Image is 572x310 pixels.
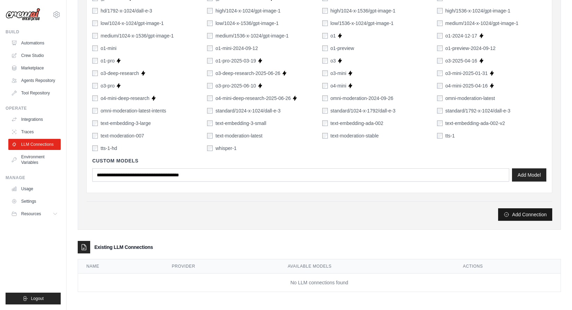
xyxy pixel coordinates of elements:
input: o1-pro [92,58,98,64]
input: o3-pro-2025-06-10 [207,83,213,89]
input: o1-2024-12-17 [437,33,443,39]
a: Agents Repository [8,75,61,86]
label: o3-mini [331,70,347,77]
input: standard/1024-x-1024/dall-e-3 [207,108,213,114]
label: text-moderation-stable [331,132,379,139]
label: text-embedding-3-large [101,120,151,127]
label: high/1024-x-1536/gpt-image-1 [331,7,396,14]
label: o3-deep-research-2025-06-26 [215,70,280,77]
input: o4-mini-deep-research [92,95,98,101]
label: text-embedding-3-small [215,120,266,127]
label: o3-2025-04-16 [445,57,477,64]
label: o1 [331,32,336,39]
label: o4-mini-2025-04-16 [445,82,488,89]
input: low/1024-x-1536/gpt-image-1 [207,20,213,26]
a: Automations [8,37,61,49]
input: o3-deep-research [92,70,98,76]
input: omni-moderation-latest [437,95,443,101]
input: text-embedding-ada-002 [322,120,328,126]
label: medium/1536-x-1024/gpt-image-1 [215,32,289,39]
label: text-embedding-ada-002-v2 [445,120,505,127]
th: Available Models [279,259,454,274]
input: medium/1024-x-1024/gpt-image-1 [437,20,443,26]
label: o4-mini [331,82,347,89]
button: Add Model [512,168,546,182]
label: low/1536-x-1024/gpt-image-1 [331,20,394,27]
label: standard/1024-x-1024/dall-e-3 [215,107,281,114]
input: o3-mini-2025-01-31 [437,70,443,76]
a: Traces [8,126,61,137]
label: o4-mini-deep-research-2025-06-26 [215,95,291,102]
label: text-embedding-ada-002 [331,120,384,127]
td: No LLM connections found [78,274,561,292]
input: o3-pro [92,83,98,89]
input: o3 [322,58,328,64]
th: Provider [163,259,279,274]
label: o3 [331,57,336,64]
label: text-moderation-007 [101,132,144,139]
input: o1-mini [92,45,98,51]
label: text-moderation-latest [215,132,262,139]
input: o1-preview [322,45,328,51]
input: omni-moderation-latest-intents [92,108,98,114]
label: medium/1024-x-1024/gpt-image-1 [445,20,519,27]
div: Operate [6,106,61,111]
input: o1-pro-2025-03-19 [207,58,213,64]
label: omni-moderation-latest-intents [101,107,166,114]
label: o1-preview-2024-09-12 [445,45,496,52]
input: o4-mini-2025-04-16 [437,83,443,89]
input: text-moderation-latest [207,133,213,139]
label: high/1024-x-1024/gpt-image-1 [215,7,281,14]
a: Integrations [8,114,61,125]
input: medium/1024-x-1536/gpt-image-1 [92,33,98,39]
input: high/1024-x-1024/gpt-image-1 [207,8,213,14]
label: o4-mini-deep-research [101,95,150,102]
input: o1-preview-2024-09-12 [437,45,443,51]
label: o1-2024-12-17 [445,32,477,39]
label: o1-mini [101,45,117,52]
input: tts-1 [437,133,443,139]
label: o3-deep-research [101,70,139,77]
label: low/1024-x-1536/gpt-image-1 [215,20,279,27]
a: Usage [8,183,61,194]
input: o1-mini-2024-09-12 [207,45,213,51]
label: omni-moderation-latest [445,95,495,102]
label: tts-1 [445,132,455,139]
a: Crew Studio [8,50,61,61]
input: text-embedding-3-large [92,120,98,126]
label: o1-preview [331,45,354,52]
input: whisper-1 [207,145,213,151]
label: omni-moderation-2024-09-26 [331,95,393,102]
a: Environment Variables [8,151,61,168]
input: o3-2025-04-16 [437,58,443,64]
input: o1 [322,33,328,39]
input: text-embedding-3-small [207,120,213,126]
button: Add Connection [498,208,552,221]
span: Logout [31,296,44,301]
th: Actions [455,259,561,274]
label: o1-mini-2024-09-12 [215,45,258,52]
input: text-embedding-ada-002-v2 [437,120,443,126]
input: high/1024-x-1536/gpt-image-1 [322,8,328,14]
h4: Custom Models [92,157,546,164]
input: hd/1792-x-1024/dall-e-3 [92,8,98,14]
div: Build [6,29,61,35]
th: Name [78,259,163,274]
label: low/1024-x-1024/gpt-image-1 [101,20,164,27]
input: low/1024-x-1024/gpt-image-1 [92,20,98,26]
img: Logo [6,8,40,21]
input: o3-deep-research-2025-06-26 [207,70,213,76]
input: low/1536-x-1024/gpt-image-1 [322,20,328,26]
a: Marketplace [8,62,61,74]
label: o3-mini-2025-01-31 [445,70,488,77]
button: Resources [8,208,61,219]
input: o4-mini [322,83,328,89]
label: hd/1792-x-1024/dall-e-3 [101,7,152,14]
label: o3-pro-2025-06-10 [215,82,256,89]
input: standard/1792-x-1024/dall-e-3 [437,108,443,114]
label: o1-pro-2025-03-19 [215,57,256,64]
div: Manage [6,175,61,181]
label: whisper-1 [215,145,237,152]
a: Tool Repository [8,87,61,99]
input: omni-moderation-2024-09-26 [322,95,328,101]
